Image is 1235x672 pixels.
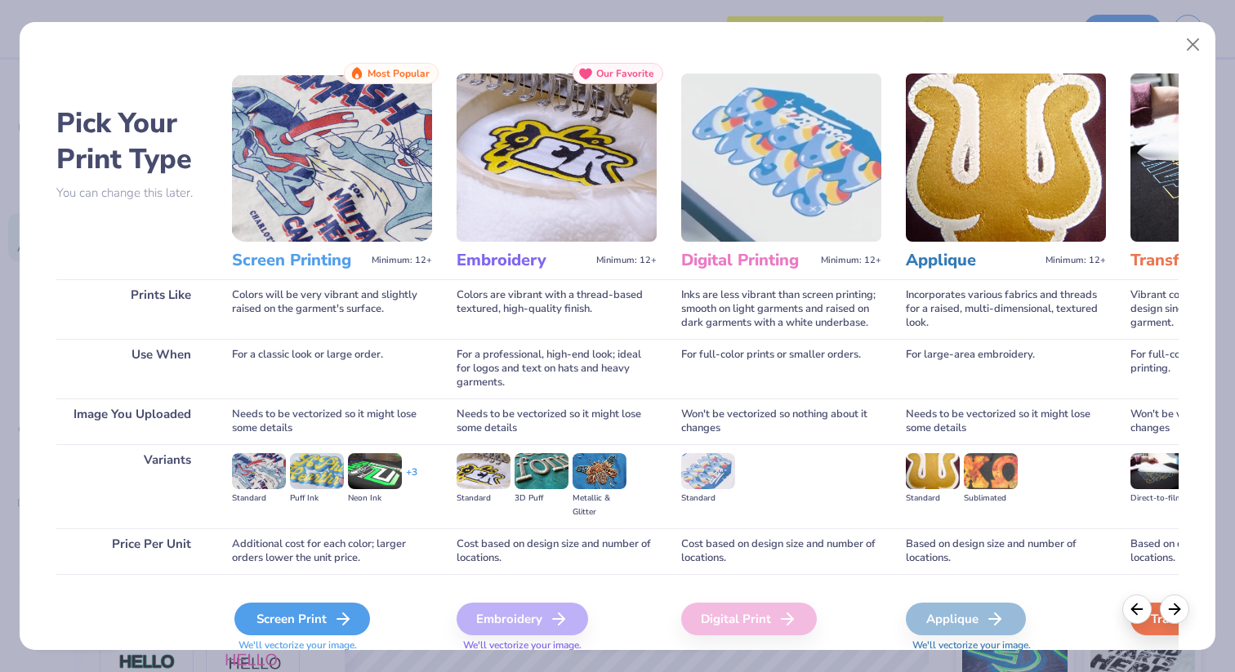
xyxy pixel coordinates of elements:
[596,68,654,79] span: Our Favorite
[906,492,960,505] div: Standard
[232,528,432,574] div: Additional cost for each color; larger orders lower the unit price.
[681,73,881,242] img: Digital Printing
[906,398,1106,444] div: Needs to be vectorized so it might lose some details
[290,453,344,489] img: Puff Ink
[457,73,657,242] img: Embroidery
[56,279,207,339] div: Prints Like
[681,603,817,635] div: Digital Print
[56,528,207,574] div: Price Per Unit
[906,250,1039,271] h3: Applique
[1178,29,1209,60] button: Close
[1130,492,1184,505] div: Direct-to-film
[681,528,881,574] div: Cost based on design size and number of locations.
[232,453,286,489] img: Standard
[290,492,344,505] div: Puff Ink
[681,453,735,489] img: Standard
[964,453,1018,489] img: Sublimated
[681,279,881,339] div: Inks are less vibrant than screen printing; smooth on light garments and raised on dark garments ...
[406,465,417,493] div: + 3
[457,603,588,635] div: Embroidery
[56,339,207,398] div: Use When
[906,528,1106,574] div: Based on design size and number of locations.
[232,250,365,271] h3: Screen Printing
[681,250,814,271] h3: Digital Printing
[56,444,207,528] div: Variants
[368,68,430,79] span: Most Popular
[573,492,626,519] div: Metallic & Glitter
[457,279,657,339] div: Colors are vibrant with a thread-based textured, high-quality finish.
[906,639,1106,652] span: We'll vectorize your image.
[372,255,432,266] span: Minimum: 12+
[457,398,657,444] div: Needs to be vectorized so it might lose some details
[1130,453,1184,489] img: Direct-to-film
[348,453,402,489] img: Neon Ink
[457,492,510,505] div: Standard
[457,528,657,574] div: Cost based on design size and number of locations.
[232,398,432,444] div: Needs to be vectorized so it might lose some details
[234,603,370,635] div: Screen Print
[232,279,432,339] div: Colors will be very vibrant and slightly raised on the garment's surface.
[56,186,207,200] p: You can change this later.
[348,492,402,505] div: Neon Ink
[906,339,1106,398] div: For large-area embroidery.
[232,492,286,505] div: Standard
[56,398,207,444] div: Image You Uploaded
[964,492,1018,505] div: Sublimated
[457,453,510,489] img: Standard
[1046,255,1106,266] span: Minimum: 12+
[232,339,432,398] div: For a classic look or large order.
[906,603,1026,635] div: Applique
[681,339,881,398] div: For full-color prints or smaller orders.
[457,339,657,398] div: For a professional, high-end look; ideal for logos and text on hats and heavy garments.
[906,73,1106,242] img: Applique
[821,255,881,266] span: Minimum: 12+
[457,250,590,271] h3: Embroidery
[56,105,207,177] h2: Pick Your Print Type
[573,453,626,489] img: Metallic & Glitter
[596,255,657,266] span: Minimum: 12+
[906,453,960,489] img: Standard
[515,453,568,489] img: 3D Puff
[515,492,568,505] div: 3D Puff
[681,398,881,444] div: Won't be vectorized so nothing about it changes
[232,73,432,242] img: Screen Printing
[681,492,735,505] div: Standard
[232,639,432,652] span: We'll vectorize your image.
[457,639,657,652] span: We'll vectorize your image.
[906,279,1106,339] div: Incorporates various fabrics and threads for a raised, multi-dimensional, textured look.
